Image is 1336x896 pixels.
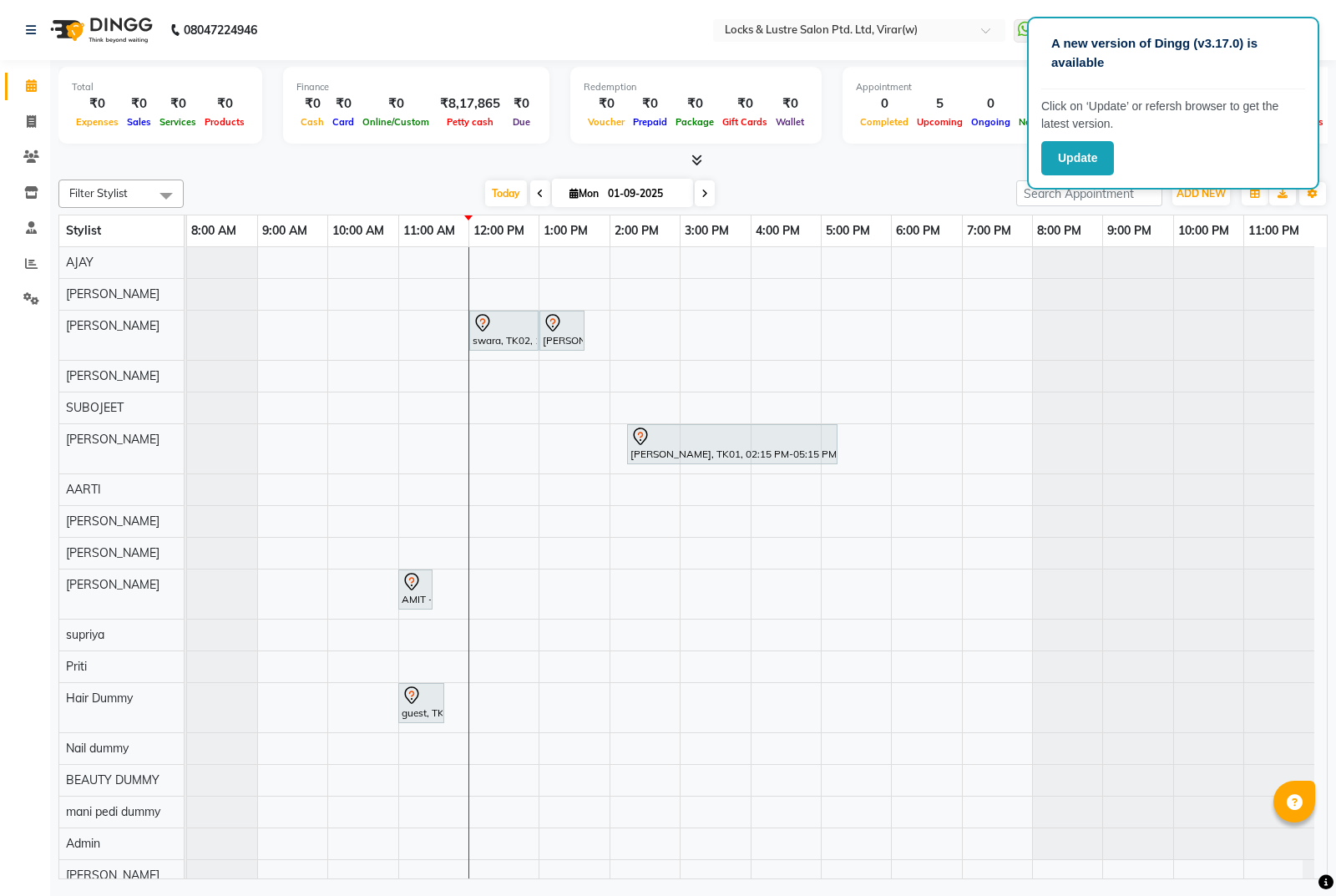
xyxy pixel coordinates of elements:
[69,186,128,200] span: Filter Stylist
[72,80,249,94] div: Total
[822,219,874,243] a: 5:00 PM
[1177,187,1226,200] span: ADD NEW
[400,572,431,607] div: AMIT -, TK04, 11:00 AM-11:30 AM, PROMO MENS HAIRCUT - 99
[399,219,459,243] a: 11:00 AM
[66,627,104,642] span: supriya
[913,116,967,128] span: Upcoming
[200,94,249,114] div: ₹0
[328,219,388,243] a: 10:00 AM
[469,219,529,243] a: 12:00 PM
[539,219,592,243] a: 1:00 PM
[584,80,808,94] div: Redemption
[718,94,772,114] div: ₹0
[565,187,603,200] span: Mon
[471,313,537,348] div: swara, TK02, 12:00 PM-01:00 PM, New WOMENS HAIRSPA - N
[856,80,1063,94] div: Appointment
[1266,829,1319,879] iframe: chat widget
[967,116,1015,128] span: Ongoing
[603,181,686,206] input: 2025-09-01
[66,286,159,301] span: [PERSON_NAME]
[328,94,358,114] div: ₹0
[541,313,583,348] div: [PERSON_NAME], TK05, 01:00 PM-01:40 PM, MEN HAIRCUT ₹ 99- OG
[187,219,240,243] a: 8:00 AM
[584,94,629,114] div: ₹0
[155,94,200,114] div: ₹0
[1015,116,1063,128] span: No show
[1041,141,1114,175] button: Update
[66,318,159,333] span: [PERSON_NAME]
[123,116,155,128] span: Sales
[718,116,772,128] span: Gift Cards
[1033,219,1085,243] a: 8:00 PM
[296,116,328,128] span: Cash
[66,400,124,415] span: SUBOJEET
[772,116,808,128] span: Wallet
[66,432,159,447] span: [PERSON_NAME]
[72,94,123,114] div: ₹0
[66,514,159,529] span: [PERSON_NAME]
[629,427,836,462] div: [PERSON_NAME], TK01, 02:15 PM-05:15 PM, New SAMMBA TREATMENT WOMEN MEDIUM LENGTH
[66,804,160,819] span: mani pedi dummy
[856,94,913,114] div: 0
[509,116,534,128] span: Due
[66,868,159,883] span: [PERSON_NAME]
[258,219,311,243] a: 9:00 AM
[443,116,498,128] span: Petty cash
[66,255,94,270] span: AJAY
[892,219,944,243] a: 6:00 PM
[1103,219,1156,243] a: 9:00 PM
[66,482,101,497] span: AARTI
[507,94,536,114] div: ₹0
[610,219,663,243] a: 2:00 PM
[358,116,433,128] span: Online/Custom
[328,116,358,128] span: Card
[66,691,133,706] span: Hair Dummy
[66,836,100,851] span: Admin
[671,116,718,128] span: Package
[66,772,159,787] span: BEAUTY DUMMY
[1172,182,1230,205] button: ADD NEW
[296,80,536,94] div: Finance
[184,7,257,53] b: 08047224946
[963,219,1015,243] a: 7:00 PM
[1051,34,1295,72] p: A new version of Dingg (v3.17.0) is available
[66,659,87,674] span: Priti
[681,219,733,243] a: 3:00 PM
[433,94,507,114] div: ₹8,17,865
[66,741,129,756] span: Nail dummy
[66,368,159,383] span: [PERSON_NAME]
[155,116,200,128] span: Services
[123,94,155,114] div: ₹0
[1015,94,1063,114] div: 0
[1174,219,1233,243] a: 10:00 PM
[1016,180,1162,206] input: Search Appointment
[485,180,527,206] span: Today
[66,545,159,560] span: [PERSON_NAME]
[629,94,671,114] div: ₹0
[913,94,967,114] div: 5
[200,116,249,128] span: Products
[856,116,913,128] span: Completed
[358,94,433,114] div: ₹0
[967,94,1015,114] div: 0
[43,7,157,53] img: logo
[629,116,671,128] span: Prepaid
[72,116,123,128] span: Expenses
[772,94,808,114] div: ₹0
[296,94,328,114] div: ₹0
[1244,219,1303,243] a: 11:00 PM
[400,686,443,721] div: guest, TK03, 11:00 AM-11:40 AM, New WOMEN HAIRCUT 199 - OG
[671,94,718,114] div: ₹0
[584,116,629,128] span: Voucher
[1041,98,1305,133] p: Click on ‘Update’ or refersh browser to get the latest version.
[66,223,101,238] span: Stylist
[751,219,804,243] a: 4:00 PM
[66,577,159,592] span: [PERSON_NAME]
